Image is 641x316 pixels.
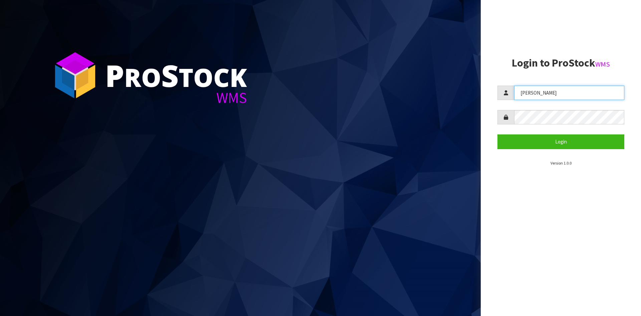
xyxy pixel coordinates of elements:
small: WMS [595,60,610,69]
h2: Login to ProStock [497,57,624,69]
span: P [105,55,124,96]
span: S [161,55,179,96]
input: Username [514,86,624,100]
img: ProStock Cube [50,50,100,100]
div: WMS [105,90,247,105]
div: ro tock [105,60,247,90]
button: Login [497,134,624,149]
small: Version 1.0.0 [551,161,572,166]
